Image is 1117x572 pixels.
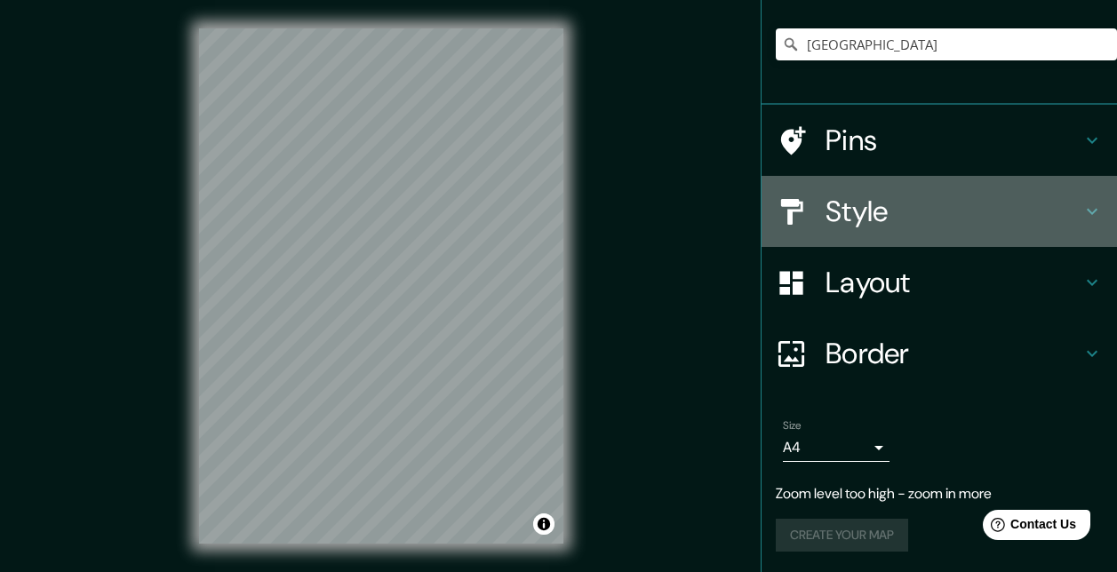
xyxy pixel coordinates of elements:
h4: Pins [826,123,1081,158]
div: A4 [783,433,890,462]
iframe: Help widget launcher [959,503,1097,552]
h4: Layout [826,265,1081,300]
div: Border [762,318,1117,389]
div: Layout [762,247,1117,318]
label: Size [783,418,802,433]
div: Pins [762,105,1117,176]
h4: Style [826,194,1081,229]
div: Style [762,176,1117,247]
h4: Border [826,336,1081,371]
p: Zoom level too high - zoom in more [776,483,1103,504]
input: Pick your city or area [776,28,1117,60]
button: Toggle attribution [533,513,555,535]
canvas: Map [199,28,563,544]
